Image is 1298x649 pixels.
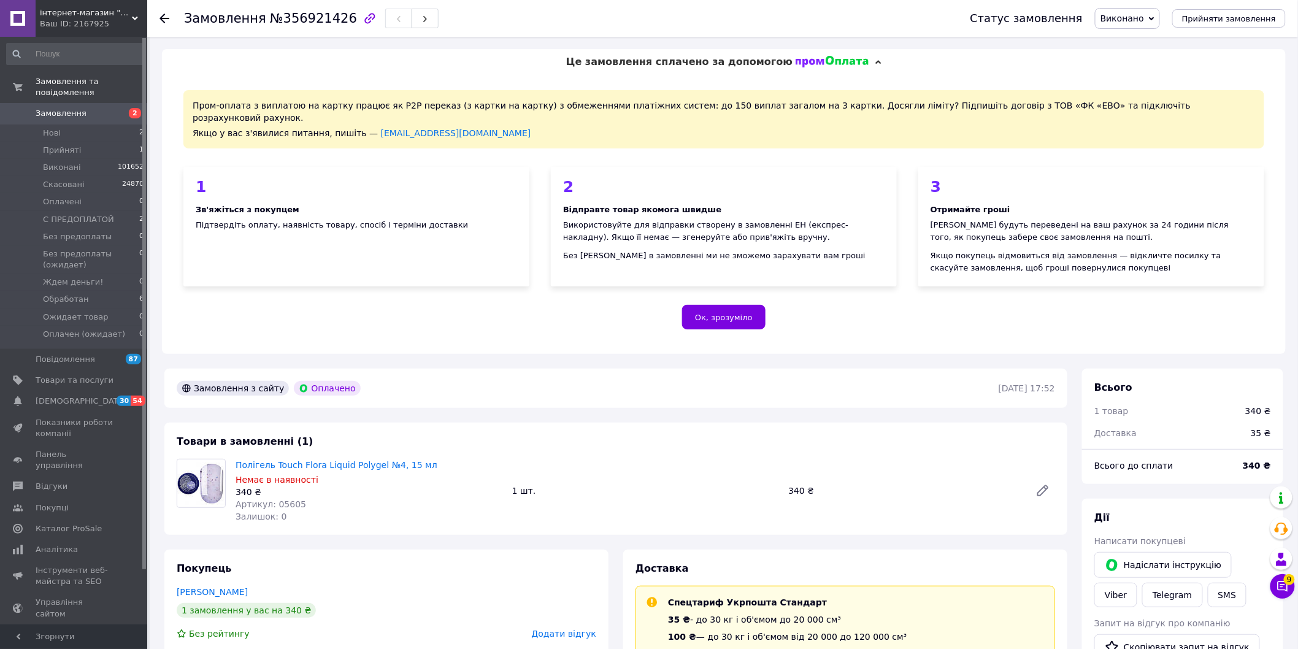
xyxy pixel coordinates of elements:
div: Повернутися назад [159,12,169,25]
img: evopay logo [796,56,869,68]
div: - до 30 кг і об'ємом до 20 000 см³ [668,613,907,626]
span: Товари в замовленні (1) [177,436,313,447]
span: Ок, зрозуміло [695,313,753,322]
div: Якщо покупець відмовиться від замовлення — відкличте посилку та скасуйте замовлення, щоб гроші по... [931,250,1252,274]
span: 101652 [118,162,144,173]
input: Пошук [6,43,145,65]
button: Ок, зрозуміло [682,305,766,329]
span: 0 [139,196,144,207]
div: Статус замовлення [970,12,1083,25]
span: 24870 [122,179,144,190]
div: Замовлення з сайту [177,381,289,396]
div: 340 ₴ [1245,405,1271,417]
span: №356921426 [270,11,357,26]
div: Використовуйте для відправки створену в замовленні ЕН (експрес-накладну). Якщо її немає — згенеру... [563,219,885,244]
span: Дії [1094,512,1110,523]
div: Підтвердіть оплату, наявність товару, спосіб і терміни доставки [196,219,517,231]
button: SMS [1208,583,1247,607]
div: — до 30 кг і об'ємом від 20 000 до 120 000 см³ [668,631,907,643]
span: Відгуки [36,481,67,492]
span: Виконано [1100,13,1144,23]
div: Якщо у вас з'явилися питання, пишіть — [193,127,1255,139]
span: Всього [1094,382,1132,393]
div: 3 [931,179,1252,194]
a: Полігель Touch Flora Liquid Polygel №4, 15 мл [236,460,437,470]
span: Доставка [1094,428,1137,438]
span: Покупці [36,502,69,513]
span: 0 [139,277,144,288]
span: Показники роботи компанії [36,417,113,439]
a: [EMAIL_ADDRESS][DOMAIN_NAME] [381,128,531,138]
div: 1 шт. [507,482,784,499]
div: Ваш ID: 2167925 [40,18,147,29]
span: 2 [139,214,144,225]
span: C ПРЕДОПЛАТОЙ [43,214,114,225]
span: Оплачен (ожидает) [43,329,125,340]
span: 2 [139,128,144,139]
span: Без рейтингу [189,629,250,639]
span: Написати покупцеві [1094,536,1186,546]
span: Залишок: 0 [236,512,287,521]
span: Управління сайтом [36,597,113,619]
span: Нові [43,128,61,139]
span: 54 [131,396,145,406]
span: Прийняті [43,145,81,156]
b: Відправте товар якомога швидше [563,205,721,214]
span: Ожидает товар [43,312,108,323]
span: 0 [139,329,144,340]
span: Аналітика [36,544,78,555]
img: Полігель Touch Flora Liquid Polygel №4, 15 мл [177,463,225,505]
span: Замовлення та повідомлення [36,76,147,98]
time: [DATE] 17:52 [999,383,1055,393]
span: 0 [139,312,144,323]
span: Інструменти веб-майстра та SEO [36,565,113,587]
div: 340 ₴ [236,486,502,498]
button: Надіслати інструкцію [1094,552,1232,578]
span: 100 ₴ [668,632,696,642]
span: Немає в наявності [236,475,318,485]
span: 87 [126,354,141,364]
span: Виконані [43,162,81,173]
div: Без [PERSON_NAME] в замовленні ми не зможемо зарахувати вам гроші [563,250,885,262]
span: [DEMOGRAPHIC_DATA] [36,396,126,407]
span: Ждем деньги! [43,277,104,288]
span: 6 [139,294,144,305]
span: Покупець [177,563,232,574]
div: [PERSON_NAME] будуть переведені на ваш рахунок за 24 години після того, як покупець забере своє з... [931,219,1252,244]
span: 1 товар [1094,406,1129,416]
span: Артикул: 05605 [236,499,306,509]
span: Запит на відгук про компанію [1094,618,1231,628]
b: Зв'яжіться з покупцем [196,205,299,214]
span: Це замовлення сплачено за допомогою [566,56,793,67]
b: Отримайте гроші [931,205,1010,214]
span: Товари та послуги [36,375,113,386]
div: 2 [563,179,885,194]
span: 1 [139,145,144,156]
span: Замовлення [36,108,86,119]
span: Спецтариф Укрпошта Стандарт [668,597,827,607]
span: Скасовані [43,179,85,190]
span: 9 [1284,574,1295,585]
span: Оплачені [43,196,82,207]
span: Повідомлення [36,354,95,365]
span: Без предоплаты (ожидает) [43,248,139,271]
span: 2 [129,108,141,118]
div: 1 [196,179,517,194]
button: Прийняти замовлення [1172,9,1286,28]
span: Обработан [43,294,88,305]
span: інтернет-магазин "BestNail" [40,7,132,18]
div: 35 ₴ [1243,420,1278,447]
a: Редагувати [1031,478,1055,503]
div: 1 замовлення у вас на 340 ₴ [177,603,316,618]
span: Каталог ProSale [36,523,102,534]
span: Замовлення [184,11,266,26]
span: Панель управління [36,449,113,471]
span: 0 [139,231,144,242]
a: [PERSON_NAME] [177,587,248,597]
button: Чат з покупцем9 [1270,574,1295,599]
span: 30 [117,396,131,406]
span: Без предоплаты [43,231,112,242]
span: Додати відгук [532,629,596,639]
a: Viber [1094,583,1137,607]
div: Оплачено [294,381,360,396]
